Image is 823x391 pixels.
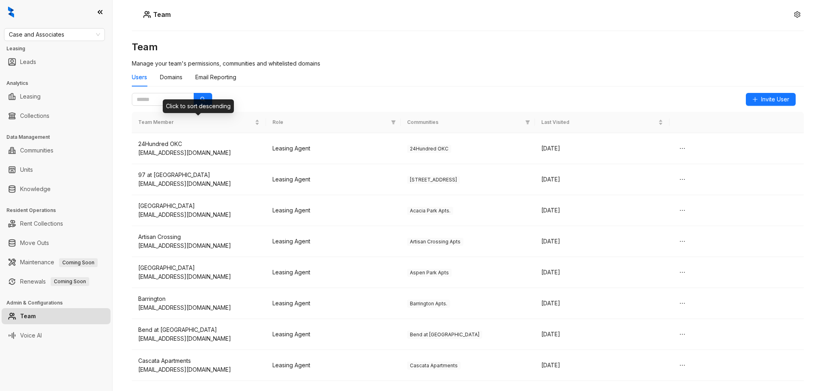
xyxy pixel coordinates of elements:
[132,73,147,82] div: Users
[266,319,400,350] td: Leasing Agent
[272,119,387,126] span: Role
[59,258,98,267] span: Coming Soon
[51,277,89,286] span: Coming Soon
[2,108,111,124] li: Collections
[794,11,800,18] span: setting
[20,108,49,124] a: Collections
[407,145,451,153] span: 24Hundred OKC
[541,175,663,184] div: [DATE]
[20,54,36,70] a: Leads
[138,140,260,148] div: 24Hundred OKC
[407,331,482,339] span: Bend at [GEOGRAPHIC_DATA]
[2,88,111,105] li: Leasing
[525,120,530,125] span: filter
[541,237,663,246] div: [DATE]
[541,361,663,370] div: [DATE]
[138,365,260,374] div: [EMAIL_ADDRESS][DOMAIN_NAME]
[266,195,400,226] td: Leasing Agent
[266,133,400,164] td: Leasing Agent
[20,142,53,158] a: Communities
[138,179,260,188] div: [EMAIL_ADDRESS][DOMAIN_NAME]
[761,95,789,104] span: Invite User
[138,241,260,250] div: [EMAIL_ADDRESS][DOMAIN_NAME]
[138,303,260,312] div: [EMAIL_ADDRESS][DOMAIN_NAME]
[2,181,111,197] li: Knowledge
[389,117,397,128] span: filter
[20,235,49,251] a: Move Outs
[138,272,260,281] div: [EMAIL_ADDRESS][DOMAIN_NAME]
[2,327,111,344] li: Voice AI
[679,176,686,183] span: ellipsis
[541,299,663,308] div: [DATE]
[151,10,171,19] h5: Team
[20,162,33,178] a: Units
[524,117,532,128] span: filter
[138,334,260,343] div: [EMAIL_ADDRESS][DOMAIN_NAME]
[160,73,182,82] div: Domains
[6,45,112,52] h3: Leasing
[138,119,253,126] span: Team Member
[679,145,686,152] span: ellipsis
[541,268,663,277] div: [DATE]
[6,80,112,87] h3: Analytics
[2,254,111,270] li: Maintenance
[163,99,234,113] div: Click to sort descending
[407,300,450,308] span: Barrington Apts.
[541,144,663,153] div: [DATE]
[138,171,260,179] div: 97 at [GEOGRAPHIC_DATA]
[679,300,686,307] span: ellipsis
[407,269,452,277] span: Aspen Park Apts
[407,176,460,184] span: [STREET_ADDRESS]
[266,112,400,133] th: Role
[2,142,111,158] li: Communities
[195,73,236,82] div: Email Reporting
[2,308,111,324] li: Team
[407,238,463,246] span: Artisan Crossing Apts
[132,60,320,67] span: Manage your team's permissions, communities and whitelisted domains
[266,226,400,257] td: Leasing Agent
[266,288,400,319] td: Leasing Agent
[407,362,461,370] span: Cascata Apartments
[6,134,112,141] h3: Data Management
[2,162,111,178] li: Units
[132,112,266,133] th: Team Member
[752,97,758,102] span: plus
[20,274,89,290] a: RenewalsComing Soon
[679,362,686,368] span: ellipsis
[6,207,112,214] h3: Resident Operations
[266,350,400,381] td: Leasing Agent
[541,206,663,215] div: [DATE]
[20,88,41,105] a: Leasing
[679,269,686,276] span: ellipsis
[138,294,260,303] div: Barrington
[391,120,396,125] span: filter
[535,112,669,133] th: Last Visited
[266,164,400,195] td: Leasing Agent
[407,207,453,215] span: Acacia Park Apts.
[6,299,112,307] h3: Admin & Configurations
[20,216,63,232] a: Rent Collections
[2,274,111,290] li: Renewals
[9,29,100,41] span: Case and Associates
[679,331,686,337] span: ellipsis
[541,330,663,339] div: [DATE]
[2,235,111,251] li: Move Outs
[679,238,686,245] span: ellipsis
[2,216,111,232] li: Rent Collections
[138,325,260,334] div: Bend at [GEOGRAPHIC_DATA]
[2,54,111,70] li: Leads
[138,263,260,272] div: [GEOGRAPHIC_DATA]
[138,148,260,157] div: [EMAIL_ADDRESS][DOMAIN_NAME]
[200,97,206,102] span: search
[679,207,686,214] span: ellipsis
[746,93,796,106] button: Invite User
[138,202,260,210] div: [GEOGRAPHIC_DATA]
[20,308,36,324] a: Team
[138,210,260,219] div: [EMAIL_ADDRESS][DOMAIN_NAME]
[8,6,14,18] img: logo
[20,327,42,344] a: Voice AI
[266,257,400,288] td: Leasing Agent
[20,181,51,197] a: Knowledge
[541,119,656,126] span: Last Visited
[132,41,804,54] h3: Team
